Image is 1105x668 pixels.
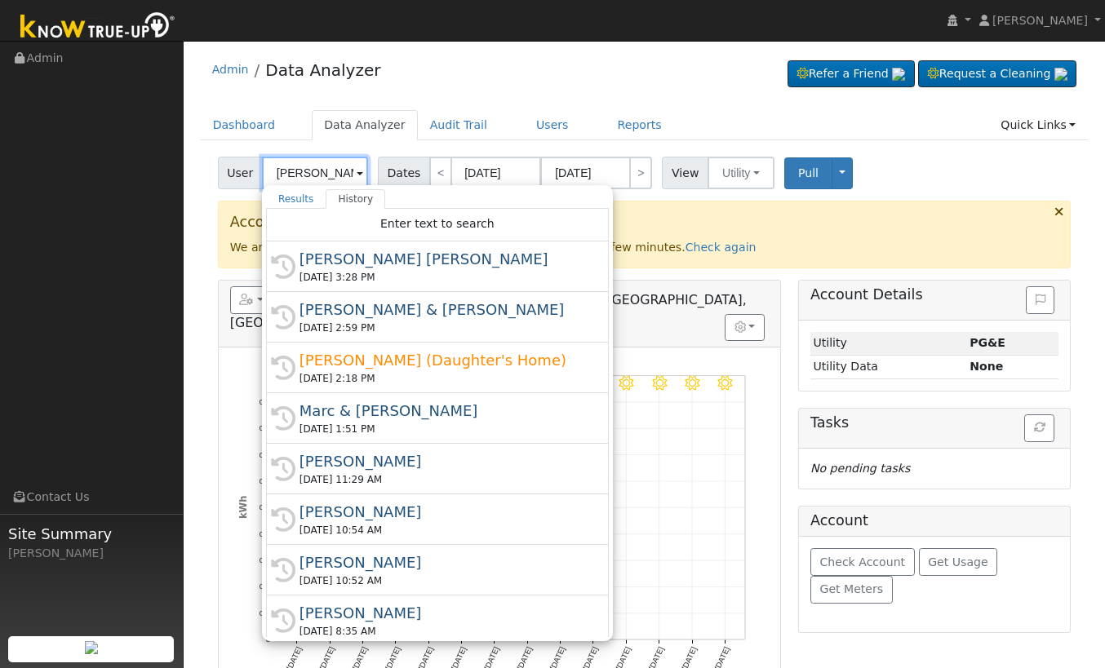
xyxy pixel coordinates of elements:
div: [PERSON_NAME] [8,545,175,562]
i: 10/08 - Clear [685,376,699,391]
text: 0.3 [260,556,270,565]
div: [PERSON_NAME] [300,450,590,472]
img: Know True-Up [12,9,184,46]
span: Pull [798,166,819,179]
a: Check again [686,241,757,254]
h3: Account connected to PG&E [230,214,1059,231]
text: 0 [266,635,270,644]
div: [PERSON_NAME] & [PERSON_NAME] [300,299,590,321]
i: History [271,608,295,633]
i: 10/09 - Clear [717,376,732,391]
img: retrieve [85,641,98,654]
text: kWh [237,496,248,519]
a: Audit Trail [418,110,499,140]
a: < [429,157,452,189]
span: [PERSON_NAME] [992,14,1088,27]
h5: Tasks [810,414,1058,431]
i: 10/06 - Clear [619,376,633,391]
span: [GEOGRAPHIC_DATA], [GEOGRAPHIC_DATA] [230,292,747,330]
button: Issue History [1026,286,1054,314]
button: Utility [708,157,774,189]
a: > [629,157,652,189]
text: 0.7 [260,450,270,459]
div: Marc & [PERSON_NAME] [300,400,590,422]
div: [PERSON_NAME] [300,501,590,523]
i: History [271,457,295,481]
button: Get Meters [810,576,893,604]
div: [PERSON_NAME] [300,551,590,573]
div: [DATE] 1:51 PM [300,422,590,436]
button: Check Account [810,548,915,576]
a: Users [524,110,581,140]
a: Admin [212,63,249,76]
a: History [326,189,385,209]
i: 10/07 - Clear [652,376,667,391]
span: Get Meters [819,582,883,595]
text: 0.9 [260,397,270,406]
img: retrieve [892,68,905,81]
div: [DATE] 3:28 PM [300,270,590,285]
div: [DATE] 10:52 AM [300,573,590,588]
a: Data Analyzer [265,60,380,80]
td: Utility Data [810,355,967,378]
a: Data Analyzer [312,110,418,140]
div: [DATE] 10:54 AM [300,523,590,537]
div: [PERSON_NAME] [PERSON_NAME] [300,248,590,270]
a: Results [266,189,326,209]
a: Dashboard [201,110,288,140]
span: Dates [378,157,430,189]
div: [PERSON_NAME] (Daughter's Home) [300,349,590,371]
span: View [662,157,708,189]
text: 0.8 [260,424,270,433]
div: [PERSON_NAME] [300,602,590,624]
img: retrieve [1054,68,1067,81]
text: 0.4 [260,529,271,538]
button: Get Usage [919,548,998,576]
a: Request a Cleaning [918,60,1076,88]
span: Get Usage [928,555,987,568]
text: 0.1 [260,608,270,617]
td: Utility [810,332,967,356]
button: Refresh [1024,414,1054,442]
button: Pull [784,157,832,189]
i: History [271,558,295,582]
div: [DATE] 2:18 PM [300,371,590,386]
strong: ID: 17393032, authorized: 10/10/25 [970,336,1005,349]
i: History [271,305,295,330]
div: [DATE] 2:59 PM [300,321,590,335]
div: [DATE] 8:35 AM [300,624,590,639]
a: Refer a Friend [788,60,915,88]
span: Site Summary [8,523,175,545]
span: Check Account [819,555,905,568]
h5: Account [810,512,868,529]
i: No pending tasks [810,462,910,475]
div: We are currently processing this data, which typically takes just a few minutes. [218,201,1072,268]
i: History [271,406,295,431]
h5: Account Details [810,286,1058,303]
text: 0.6 [260,476,270,485]
a: Quick Links [988,110,1088,140]
text: 0.2 [260,582,270,591]
span: Enter text to search [380,217,495,230]
input: Select a User [262,157,368,189]
i: History [271,507,295,532]
a: Reports [606,110,674,140]
i: History [271,356,295,380]
span: User [218,157,263,189]
div: [DATE] 11:29 AM [300,472,590,487]
text: 0.5 [260,503,270,512]
strong: None [970,360,1003,373]
i: History [271,254,295,279]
